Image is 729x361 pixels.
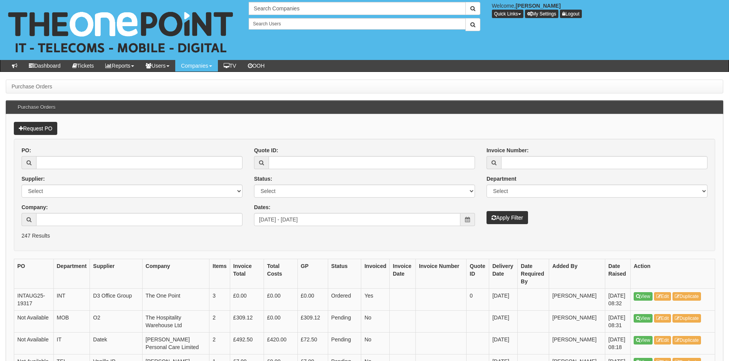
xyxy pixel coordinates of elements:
td: 2 [209,333,230,354]
button: Apply Filter [487,211,528,224]
th: Date Required By [518,259,549,289]
th: GP [297,259,328,289]
td: 3 [209,289,230,311]
th: Invoice Number [416,259,467,289]
td: £492.50 [230,333,264,354]
td: [DATE] 08:18 [605,333,631,354]
td: IT [53,333,90,354]
a: Dashboard [23,60,66,72]
td: [PERSON_NAME] [549,289,605,311]
td: [DATE] [489,311,518,333]
td: No [361,311,390,333]
td: 2 [209,311,230,333]
td: Not Available [14,333,54,354]
td: 0 [467,289,489,311]
td: £309.12 [230,311,264,333]
label: Supplier: [22,175,45,183]
td: No [361,333,390,354]
th: Delivery Date [489,259,518,289]
a: Duplicate [673,292,701,301]
a: Edit [654,314,671,323]
label: Status: [254,175,272,183]
th: Quote ID [467,259,489,289]
a: Request PO [14,122,57,135]
label: Invoice Number: [487,146,529,154]
td: O2 [90,311,143,333]
p: 247 Results [22,232,707,240]
td: The Hospitality Warehouse Ltd [142,311,209,333]
td: [DATE] [489,289,518,311]
td: INT [53,289,90,311]
th: PO [14,259,54,289]
a: Duplicate [673,314,701,323]
th: Company [142,259,209,289]
a: Reports [100,60,140,72]
li: Purchase Orders [12,83,52,90]
th: Action [631,259,715,289]
td: The One Point [142,289,209,311]
label: Dates: [254,203,271,211]
th: Invoice Total [230,259,264,289]
td: INTAUG25-19317 [14,289,54,311]
td: £0.00 [264,311,297,333]
th: Items [209,259,230,289]
th: Added By [549,259,605,289]
th: Total Costs [264,259,297,289]
label: PO: [22,146,31,154]
td: Not Available [14,311,54,333]
input: Search Companies [249,2,465,15]
th: Department [53,259,90,289]
a: View [634,292,653,301]
td: MOB [53,311,90,333]
td: Yes [361,289,390,311]
th: Invoiced [361,259,390,289]
div: Welcome, [486,2,729,18]
td: £0.00 [230,289,264,311]
td: £72.50 [297,333,328,354]
th: Status [328,259,361,289]
td: D3 Office Group [90,289,143,311]
th: Supplier [90,259,143,289]
a: View [634,314,653,323]
a: View [634,336,653,344]
a: My Settings [525,10,559,18]
td: [DATE] 08:32 [605,289,631,311]
td: [PERSON_NAME] Personal Care Limited [142,333,209,354]
td: £309.12 [297,311,328,333]
a: TV [218,60,242,72]
td: [PERSON_NAME] [549,311,605,333]
a: Companies [175,60,218,72]
b: [PERSON_NAME] [516,3,561,9]
a: OOH [242,60,271,72]
td: [PERSON_NAME] [549,333,605,354]
a: Edit [654,292,671,301]
td: Datek [90,333,143,354]
td: [DATE] [489,333,518,354]
th: Date Raised [605,259,631,289]
h3: Purchase Orders [14,101,59,114]
td: Pending [328,333,361,354]
label: Department [487,175,516,183]
td: £0.00 [297,289,328,311]
a: Logout [560,10,582,18]
label: Quote ID: [254,146,278,154]
td: [DATE] 08:31 [605,311,631,333]
td: Pending [328,311,361,333]
label: Company: [22,203,48,211]
a: Users [140,60,175,72]
a: Tickets [66,60,100,72]
td: £0.00 [264,289,297,311]
a: Edit [654,336,671,344]
button: Quick Links [492,10,523,18]
a: Duplicate [673,336,701,344]
th: Invoice Date [390,259,416,289]
input: Search Users [249,18,465,30]
td: Ordered [328,289,361,311]
td: £420.00 [264,333,297,354]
